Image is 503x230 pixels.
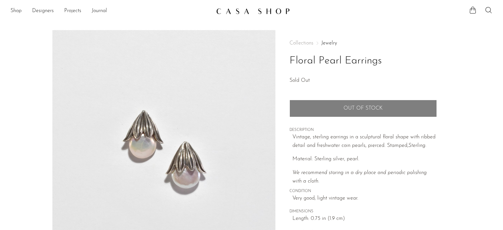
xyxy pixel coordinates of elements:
nav: Desktop navigation [10,6,211,17]
span: Collections [289,41,313,46]
i: We recommend storing in a dry place and periodic polishing with a cloth. [292,170,427,184]
h1: Floral Pearl Earrings [289,53,437,69]
a: Jewelry [321,41,337,46]
nav: Breadcrumbs [289,41,437,46]
a: Projects [64,7,81,15]
a: Designers [32,7,54,15]
ul: NEW HEADER MENU [10,6,211,17]
span: DIMENSIONS [289,209,437,215]
p: Material: Sterling silver, pearl. [292,155,437,164]
button: Add to cart [289,100,437,117]
em: Sterling. [408,143,426,148]
span: Very good; light vintage wear. [292,194,437,203]
p: Vintage, sterling earrings in a sculptural floral shape with ribbed detail and freshwater coin pe... [292,133,437,150]
span: Out of stock [344,105,382,112]
span: Sold Out [289,78,310,83]
a: Shop [10,7,22,15]
span: CONDITION [289,188,437,194]
span: DESCRIPTION [289,127,437,133]
span: Length: 0.75 in (1.9 cm) [292,215,437,223]
a: Journal [92,7,107,15]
